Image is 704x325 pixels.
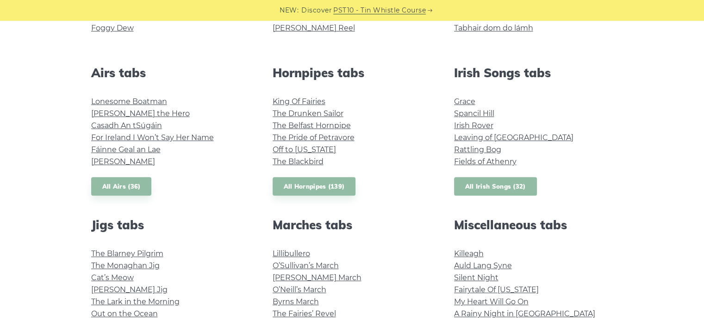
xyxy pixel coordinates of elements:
a: For Ireland I Won’t Say Her Name [91,133,214,142]
a: Out on the Ocean [91,309,158,318]
h2: Irish Songs tabs [454,66,613,80]
a: Rattling Bog [454,145,501,154]
a: Fairytale Of [US_STATE] [454,285,539,294]
span: Discover [301,5,332,16]
a: All Airs (36) [91,177,152,196]
span: NEW: [280,5,299,16]
a: Lonesome Boatman [91,97,167,106]
a: The Pride of Petravore [273,133,355,142]
a: Casadh An tSúgáin [91,121,162,130]
h2: Miscellaneous tabs [454,218,613,232]
a: All Hornpipes (139) [273,177,356,196]
a: The Monaghan Jig [91,261,160,270]
a: [PERSON_NAME] the Hero [91,109,190,118]
a: The Blarney Pilgrim [91,249,163,258]
a: Foggy Dew [91,24,134,32]
h2: Marches tabs [273,218,432,232]
a: [PERSON_NAME] Reel [273,24,355,32]
a: All Irish Songs (32) [454,177,537,196]
a: Cat’s Meow [91,273,134,282]
a: Silent Night [454,273,498,282]
a: Byrns March [273,297,319,306]
a: King Of Fairies [273,97,325,106]
h2: Jigs tabs [91,218,250,232]
a: The Blackbird [273,157,324,166]
a: Lillibullero [273,249,310,258]
a: A Rainy Night in [GEOGRAPHIC_DATA] [454,309,595,318]
a: PST10 - Tin Whistle Course [333,5,426,16]
a: Grace [454,97,475,106]
a: The Fairies’ Revel [273,309,336,318]
a: Fáinne Geal an Lae [91,145,161,154]
h2: Hornpipes tabs [273,66,432,80]
a: [PERSON_NAME] Jig [91,285,168,294]
h2: Airs tabs [91,66,250,80]
a: Fields of Athenry [454,157,517,166]
a: The Lark in the Morning [91,297,180,306]
a: [PERSON_NAME] [91,157,155,166]
a: Irish Rover [454,121,493,130]
a: Off to [US_STATE] [273,145,336,154]
a: O’Sullivan’s March [273,261,339,270]
a: O’Neill’s March [273,285,326,294]
a: Killeagh [454,249,484,258]
a: The Belfast Hornpipe [273,121,351,130]
a: Tabhair dom do lámh [454,24,533,32]
a: Auld Lang Syne [454,261,512,270]
a: [PERSON_NAME] March [273,273,361,282]
a: Leaving of [GEOGRAPHIC_DATA] [454,133,573,142]
a: The Drunken Sailor [273,109,343,118]
a: Spancil Hill [454,109,494,118]
a: My Heart Will Go On [454,297,529,306]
